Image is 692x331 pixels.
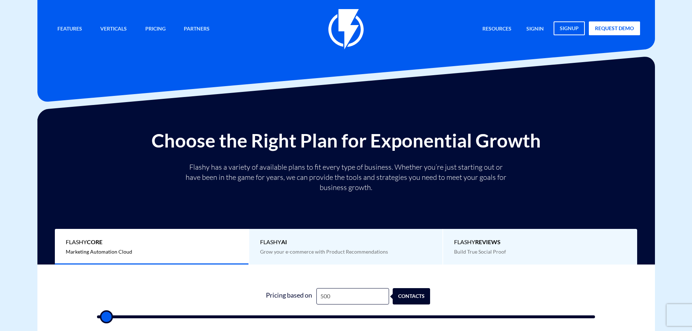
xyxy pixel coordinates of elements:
b: AI [281,238,287,245]
a: Features [52,21,88,37]
h2: Choose the Right Plan for Exponential Growth [43,130,649,151]
a: signin [521,21,549,37]
a: Partners [178,21,215,37]
span: Flashy [66,238,238,246]
div: Pricing based on [262,288,316,304]
a: Pricing [140,21,171,37]
a: Resources [477,21,517,37]
div: contacts [396,288,434,304]
span: Build True Social Proof [454,249,506,255]
a: request demo [589,21,640,35]
b: REVIEWS [475,238,501,245]
b: Core [87,238,102,245]
a: signup [554,21,585,35]
span: Flashy [260,238,432,246]
p: Flashy has a variety of available plans to fit every type of business. Whether you’re just starti... [183,162,510,193]
span: Marketing Automation Cloud [66,249,132,255]
span: Grow your e-commerce with Product Recommendations [260,249,388,255]
a: Verticals [95,21,132,37]
span: Flashy [454,238,626,246]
